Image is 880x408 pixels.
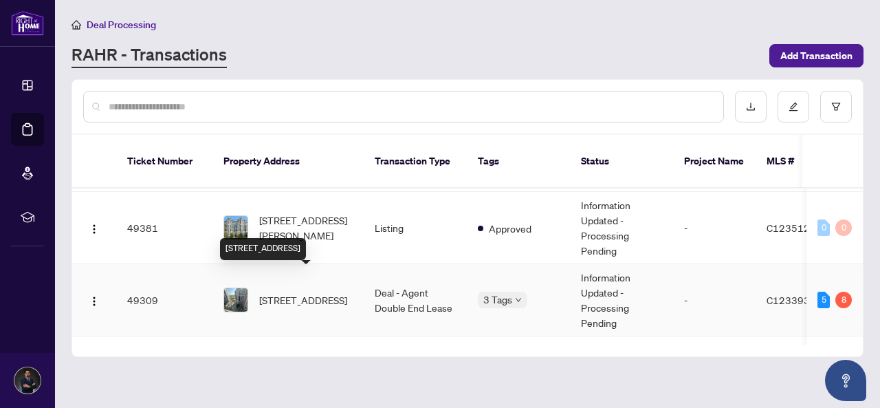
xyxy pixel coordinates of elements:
[515,297,522,303] span: down
[756,135,838,189] th: MLS #
[71,43,227,68] a: RAHR - Transactions
[467,135,570,189] th: Tags
[746,102,756,111] span: download
[364,264,467,336] td: Deal - Agent Double End Lease
[817,219,830,236] div: 0
[87,19,156,31] span: Deal Processing
[835,292,852,308] div: 8
[778,91,809,122] button: edit
[673,192,756,264] td: -
[116,192,212,264] td: 49381
[483,292,512,308] span: 3 Tags
[789,102,798,111] span: edit
[212,135,364,189] th: Property Address
[14,367,41,394] img: Profile Icon
[83,289,105,311] button: Logo
[364,135,467,189] th: Transaction Type
[769,44,863,67] button: Add Transaction
[735,91,767,122] button: download
[224,288,247,312] img: thumbnail-img
[116,264,212,336] td: 49309
[673,135,756,189] th: Project Name
[570,264,673,336] td: Information Updated - Processing Pending
[831,102,841,111] span: filter
[673,264,756,336] td: -
[259,213,353,243] span: [STREET_ADDRESS][PERSON_NAME]
[259,292,347,308] span: [STREET_ADDRESS]
[835,219,852,236] div: 0
[89,296,100,307] img: Logo
[224,216,247,239] img: thumbnail-img
[89,224,100,235] img: Logo
[820,91,852,122] button: filter
[570,192,673,264] td: Information Updated - Processing Pending
[220,238,306,260] div: [STREET_ADDRESS]
[489,221,531,236] span: Approved
[817,292,830,308] div: 5
[570,135,673,189] th: Status
[83,217,105,239] button: Logo
[71,20,81,30] span: home
[11,10,44,36] img: logo
[767,222,822,234] span: C12351243
[116,135,212,189] th: Ticket Number
[364,192,467,264] td: Listing
[767,294,822,306] span: C12339373
[825,360,866,401] button: Open asap
[780,45,852,67] span: Add Transaction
